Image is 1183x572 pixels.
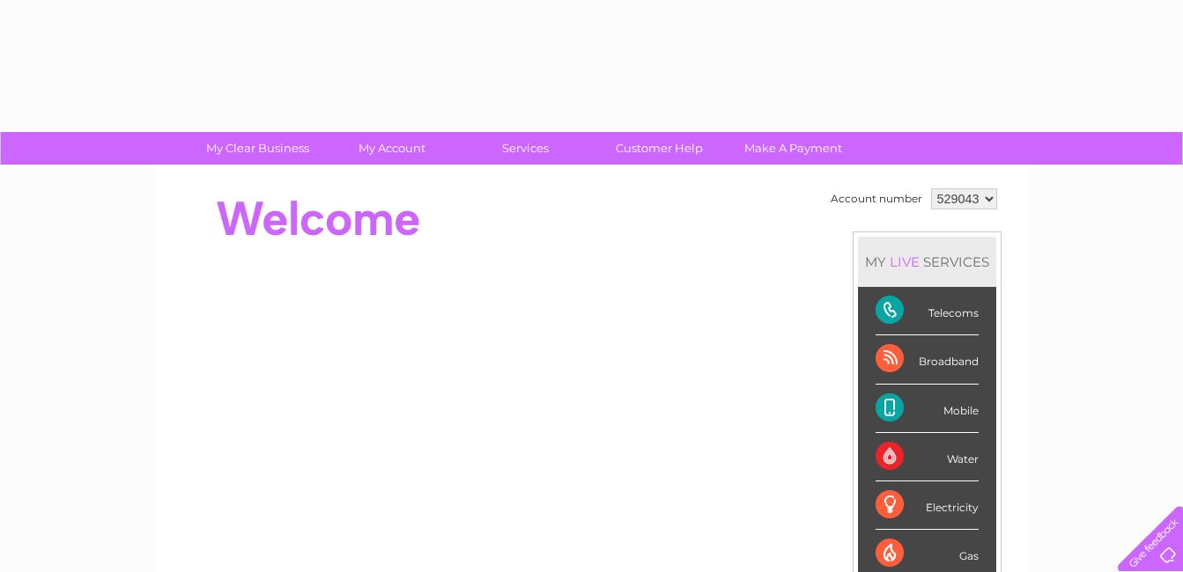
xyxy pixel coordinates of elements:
div: Telecoms [876,287,979,335]
div: MY SERVICES [858,237,996,287]
div: Electricity [876,481,979,530]
a: My Clear Business [185,132,330,165]
td: Account number [826,184,927,214]
a: Services [453,132,598,165]
div: Water [876,433,979,481]
div: Mobile [876,385,979,433]
a: My Account [319,132,464,165]
a: Make A Payment [721,132,866,165]
div: LIVE [886,253,923,270]
div: Broadband [876,335,979,384]
a: Customer Help [587,132,732,165]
